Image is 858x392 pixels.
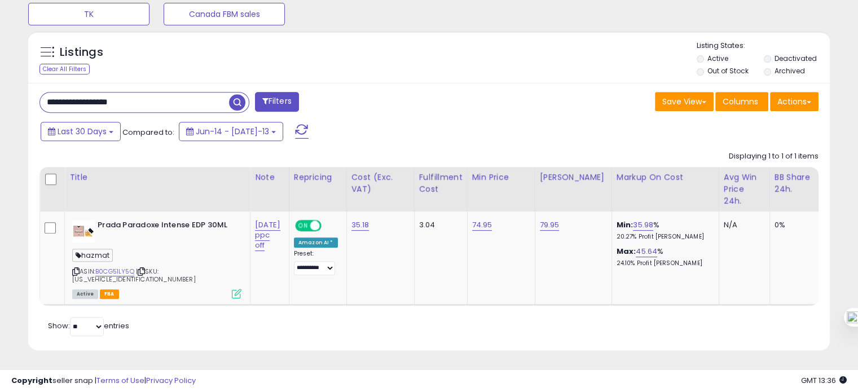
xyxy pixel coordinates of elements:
[729,151,819,162] div: Displaying 1 to 1 of 1 items
[255,219,280,251] a: [DATE] ppc off
[72,220,241,297] div: ASIN:
[100,289,119,299] span: FBA
[164,3,285,25] button: Canada FBM sales
[617,259,710,267] p: 24.10% Profit [PERSON_NAME]
[540,171,607,183] div: [PERSON_NAME]
[72,289,98,299] span: All listings currently available for purchase on Amazon
[122,127,174,138] span: Compared to:
[294,237,338,248] div: Amazon AI *
[472,171,530,183] div: Min Price
[707,54,728,63] label: Active
[617,171,714,183] div: Markup on Cost
[39,64,90,74] div: Clear All Filters
[41,122,121,141] button: Last 30 Days
[472,219,492,231] a: 74.95
[775,171,816,195] div: BB Share 24h.
[655,92,714,111] button: Save View
[72,220,95,243] img: 31tU1t3hGtL._SL40_.jpg
[633,219,653,231] a: 35.98
[724,220,761,230] div: N/A
[72,267,196,284] span: | SKU: [US_VEHICLE_IDENTIFICATION_NUMBER]
[617,219,633,230] b: Min:
[296,221,310,231] span: ON
[11,375,52,386] strong: Copyright
[98,220,235,234] b: Prada Paradoxe Intense EDP 30ML
[351,219,369,231] a: 35.18
[617,220,710,241] div: %
[28,3,149,25] button: TK
[697,41,830,51] p: Listing States:
[60,45,103,60] h5: Listings
[419,171,463,195] div: Fulfillment Cost
[96,375,144,386] a: Terms of Use
[58,126,107,137] span: Last 30 Days
[774,66,804,76] label: Archived
[707,66,749,76] label: Out of Stock
[617,233,710,241] p: 20.27% Profit [PERSON_NAME]
[617,246,710,267] div: %
[146,375,196,386] a: Privacy Policy
[801,375,847,386] span: 2025-08-13 13:36 GMT
[72,249,113,262] span: hazmat
[724,171,765,207] div: Avg Win Price 24h.
[723,96,758,107] span: Columns
[617,246,636,257] b: Max:
[636,246,657,257] a: 45.64
[48,320,129,331] span: Show: entries
[69,171,245,183] div: Title
[95,267,134,276] a: B0CG51LY5Q
[179,122,283,141] button: Jun-14 - [DATE]-13
[255,92,299,112] button: Filters
[294,171,342,183] div: Repricing
[351,171,410,195] div: Cost (Exc. VAT)
[540,219,560,231] a: 79.95
[255,171,284,183] div: Note
[419,220,459,230] div: 3.04
[715,92,768,111] button: Columns
[770,92,819,111] button: Actions
[611,167,719,212] th: The percentage added to the cost of goods (COGS) that forms the calculator for Min & Max prices.
[11,376,196,386] div: seller snap | |
[196,126,269,137] span: Jun-14 - [DATE]-13
[320,221,338,231] span: OFF
[774,54,816,63] label: Deactivated
[775,220,812,230] div: 0%
[294,250,338,275] div: Preset:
